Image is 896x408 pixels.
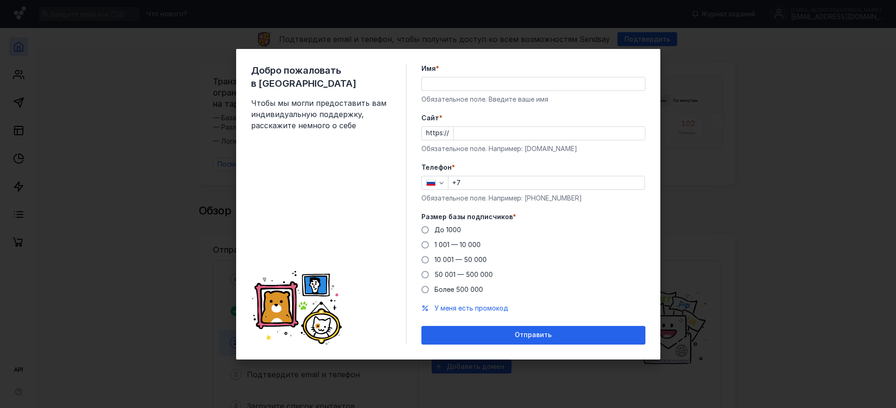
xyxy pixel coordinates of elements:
span: У меня есть промокод [434,304,508,312]
span: 1 001 — 10 000 [434,241,481,249]
span: Размер базы подписчиков [421,212,513,221]
span: 10 001 — 50 000 [434,256,487,263]
button: Отправить [421,326,645,345]
div: Обязательное поле. Например: [DOMAIN_NAME] [421,144,645,153]
span: Имя [421,64,436,73]
button: У меня есть промокод [434,304,508,313]
span: До 1000 [434,226,461,234]
span: 50 001 — 500 000 [434,270,493,278]
span: Добро пожаловать в [GEOGRAPHIC_DATA] [251,64,391,90]
span: Чтобы мы могли предоставить вам индивидуальную поддержку, расскажите немного о себе [251,97,391,131]
div: Обязательное поле. Введите ваше имя [421,95,645,104]
span: Более 500 000 [434,285,483,293]
span: Телефон [421,163,452,172]
span: Cайт [421,113,439,123]
span: Отправить [515,331,552,339]
div: Обязательное поле. Например: [PHONE_NUMBER] [421,194,645,203]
